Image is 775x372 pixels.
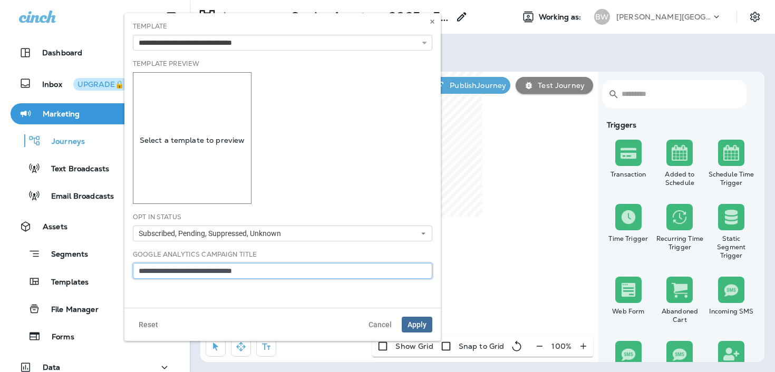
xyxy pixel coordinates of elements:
[605,170,652,179] div: Transaction
[369,321,392,328] span: Cancel
[41,137,85,147] p: Journeys
[745,7,764,26] button: Settings
[139,321,158,328] span: Reset
[43,363,61,371] p: Data
[43,222,67,231] p: Assets
[594,9,610,25] div: BW
[41,250,88,260] p: Segments
[73,78,128,91] button: UPGRADE🔒
[656,234,704,251] div: Recurring Time Trigger
[708,170,755,187] div: Schedule Time Trigger
[42,48,82,57] p: Dashboard
[11,242,179,265] button: Segments
[605,234,652,243] div: Time Trigger
[133,250,257,259] label: Google Analytics Campaign Title
[11,270,179,292] button: Templates
[133,22,167,31] label: Template
[516,77,593,94] button: Test Journey
[41,332,74,342] p: Forms
[534,81,585,90] p: Test Journey
[157,6,186,27] button: Collapse Sidebar
[363,317,398,332] button: Cancel
[11,42,179,63] button: Dashboard
[551,342,571,350] p: 100 %
[656,307,704,324] div: Abandoned Cart
[708,307,755,316] div: Incoming SMS
[41,278,89,288] p: Templates
[77,81,124,88] div: UPGRADE🔒
[402,317,432,332] button: Apply
[269,9,278,25] p: >
[291,9,449,25] p: Senior Amateur 2025 - 5/28 Copy
[133,317,164,332] button: Reset
[445,81,506,90] p: Publish Journey
[216,9,269,25] p: Journey
[539,13,584,22] span: Working as:
[656,170,704,187] div: Added to Schedule
[11,298,179,320] button: File Manager
[41,164,109,174] p: Text Broadcasts
[11,325,179,347] button: Forms
[133,60,199,68] label: Template Preview
[42,78,128,89] p: Inbox
[395,342,433,350] p: Show Grid
[11,103,179,124] button: Marketing
[11,157,179,179] button: Text Broadcasts
[430,77,510,94] button: PublishJourney
[133,213,181,221] label: Opt In Status
[616,13,711,21] p: [PERSON_NAME][GEOGRAPHIC_DATA][PERSON_NAME]
[43,110,80,118] p: Marketing
[708,234,755,260] div: Static Segment Trigger
[41,192,114,202] p: Email Broadcasts
[408,321,427,328] span: Apply
[459,342,505,350] p: Snap to Grid
[11,130,179,152] button: Journeys
[41,305,99,315] p: File Manager
[133,136,251,144] p: Select a template to preview
[133,226,432,241] button: Subscribed, Pending, Suppressed, Unknown
[11,216,179,237] button: Assets
[605,307,652,316] div: Web Form
[11,73,179,94] button: InboxUPGRADE🔒
[603,121,757,129] div: Triggers
[11,184,179,207] button: Email Broadcasts
[139,229,285,238] span: Subscribed, Pending, Suppressed, Unknown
